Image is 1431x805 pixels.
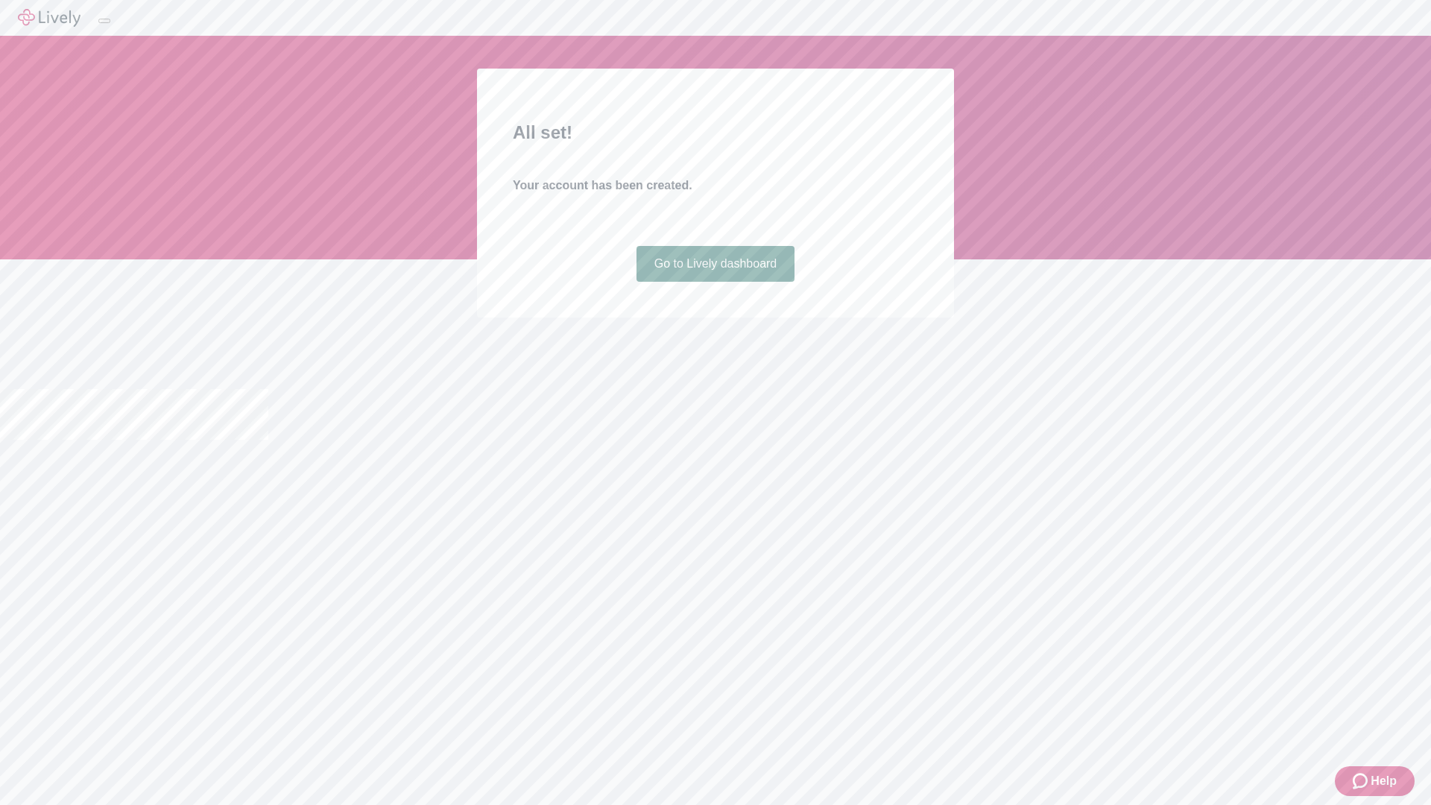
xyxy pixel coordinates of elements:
[636,246,795,282] a: Go to Lively dashboard
[513,177,918,195] h4: Your account has been created.
[513,119,918,146] h2: All set!
[1353,772,1371,790] svg: Zendesk support icon
[1371,772,1397,790] span: Help
[18,9,80,27] img: Lively
[1335,766,1415,796] button: Zendesk support iconHelp
[98,19,110,23] button: Log out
